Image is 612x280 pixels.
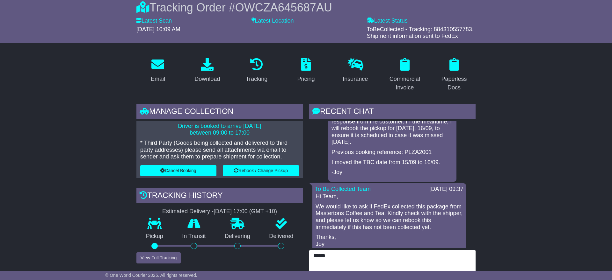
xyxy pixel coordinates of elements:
span: [DATE] 10:09 AM [136,26,180,32]
div: Paperless Docs [437,75,471,92]
p: Driver is booked to arrive [DATE] between 09:00 to 17:00 [140,123,299,136]
a: Download [190,56,224,86]
label: Latest Location [251,17,294,24]
div: Email [151,75,165,83]
p: I have submitted an inquiry to FedEx to confirm the status of the collection while we await a res... [331,104,453,146]
div: Pricing [297,75,315,83]
div: Commercial Invoice [387,75,422,92]
button: Cancel Booking [140,165,216,176]
a: Email [147,56,169,86]
p: In Transit [173,233,215,240]
button: View Full Tracking [136,252,181,263]
p: Thanks, Joy [316,234,463,248]
label: Latest Scan [136,17,172,24]
p: I moved the TBC date from 15/09 to 16/09. [331,159,453,166]
p: * Third Party (Goods being collected and delivered to third party addresses) please send all atta... [140,140,299,160]
p: Delivered [260,233,303,240]
div: Insurance [343,75,368,83]
p: We would like to ask if FedEx collected this package from Mastertons Coffee and Tea. Kindly check... [316,203,463,231]
p: Pickup [136,233,173,240]
div: Estimated Delivery - [136,208,303,215]
p: Delivering [215,233,260,240]
span: ToBeCollected - Tracking: 884310557783. Shipment information sent to FedEx [367,26,474,39]
span: OWCZA645687AU [235,1,332,14]
a: Tracking [242,56,272,86]
a: To Be Collected Team [315,186,371,192]
a: Paperless Docs [433,56,476,94]
p: Previous booking reference: PLZA2001 [331,149,453,156]
a: Pricing [293,56,319,86]
div: [DATE] 09:37 [429,186,463,193]
button: Rebook / Change Pickup [223,165,299,176]
div: Tracking [246,75,267,83]
p: -Joy [331,169,453,176]
div: [DATE] 17:00 (GMT +10) [214,208,277,215]
label: Latest Status [367,17,408,24]
div: Manage collection [136,104,303,121]
div: Tracking Order # [136,1,476,14]
div: Tracking history [136,188,303,205]
span: © One World Courier 2025. All rights reserved. [105,273,197,278]
div: Download [194,75,220,83]
div: RECENT CHAT [309,104,476,121]
a: Insurance [339,56,372,86]
p: Hi Team, [316,193,463,200]
a: Commercial Invoice [383,56,426,94]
